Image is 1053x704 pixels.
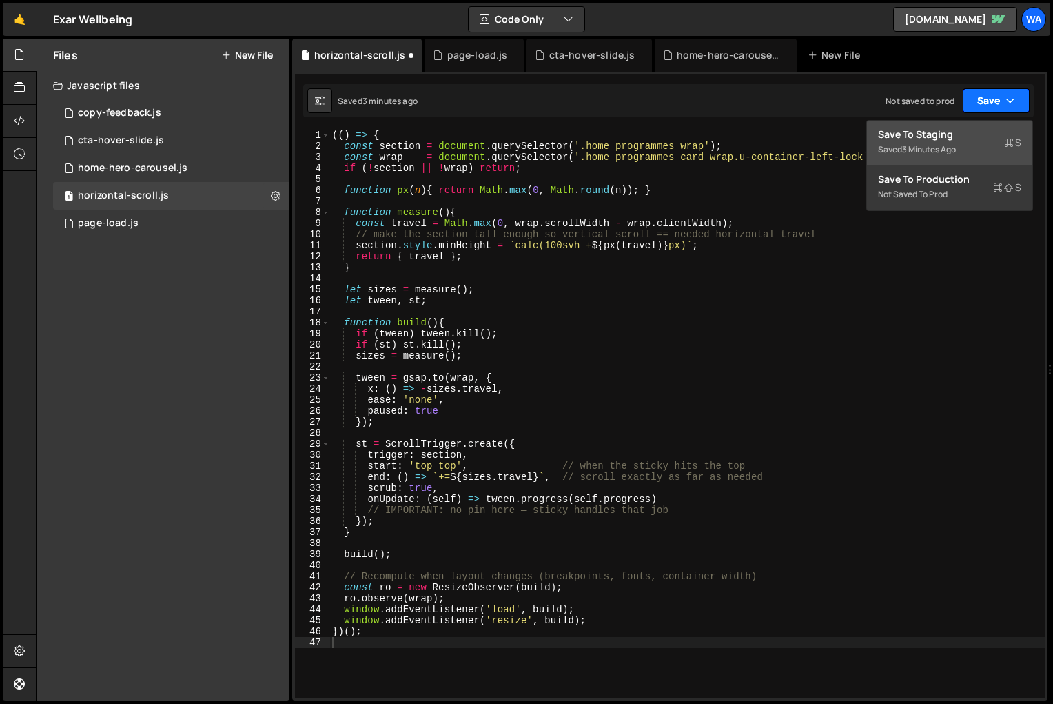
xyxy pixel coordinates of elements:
[295,483,330,494] div: 33
[295,571,330,582] div: 41
[295,185,330,196] div: 6
[295,538,330,549] div: 38
[65,192,73,203] span: 1
[78,190,169,202] div: horizontal-scroll.js
[3,3,37,36] a: 🤙
[295,218,330,229] div: 9
[295,428,330,439] div: 28
[295,152,330,163] div: 3
[295,615,330,626] div: 45
[295,461,330,472] div: 31
[295,196,330,207] div: 7
[295,130,330,141] div: 1
[902,143,956,155] div: 3 minutes ago
[295,328,330,339] div: 19
[78,107,161,119] div: copy-feedback.js
[893,7,1017,32] a: [DOMAIN_NAME]
[53,99,289,127] div: 16122/43314.js
[295,295,330,306] div: 16
[1004,136,1021,150] span: S
[295,229,330,240] div: 10
[447,48,508,62] div: page-load.js
[295,439,330,450] div: 29
[221,50,273,61] button: New File
[37,72,289,99] div: Javascript files
[886,95,954,107] div: Not saved to prod
[295,361,330,372] div: 22
[295,472,330,483] div: 32
[295,350,330,361] div: 21
[867,121,1032,165] button: Save to StagingS Saved3 minutes ago
[867,165,1032,210] button: Save to ProductionS Not saved to prod
[295,240,330,251] div: 11
[295,560,330,571] div: 40
[295,383,330,394] div: 24
[469,7,584,32] button: Code Only
[295,163,330,174] div: 4
[993,181,1021,194] span: S
[314,48,405,62] div: horizontal-scroll.js
[677,48,780,62] div: home-hero-carousel.js
[549,48,635,62] div: cta-hover-slide.js
[963,88,1030,113] button: Save
[295,604,330,615] div: 44
[878,141,1021,158] div: Saved
[295,450,330,461] div: 30
[295,262,330,273] div: 13
[295,174,330,185] div: 5
[295,505,330,516] div: 35
[295,284,330,295] div: 15
[295,593,330,604] div: 43
[295,306,330,317] div: 17
[295,626,330,637] div: 46
[295,549,330,560] div: 39
[295,494,330,505] div: 34
[338,95,418,107] div: Saved
[295,273,330,284] div: 14
[295,251,330,262] div: 12
[878,172,1021,186] div: Save to Production
[295,527,330,538] div: 37
[362,95,418,107] div: 3 minutes ago
[53,127,289,154] div: 16122/44019.js
[1021,7,1046,32] a: wa
[295,339,330,350] div: 20
[295,637,330,648] div: 47
[295,372,330,383] div: 23
[878,128,1021,141] div: Save to Staging
[295,405,330,416] div: 26
[295,582,330,593] div: 42
[295,516,330,527] div: 36
[295,416,330,428] div: 27
[295,141,330,152] div: 2
[295,207,330,218] div: 8
[53,154,289,182] div: 16122/43585.js
[295,394,330,405] div: 25
[808,48,866,62] div: New File
[53,182,289,210] div: 16122/45071.js
[78,162,187,174] div: home-hero-carousel.js
[878,186,1021,203] div: Not saved to prod
[78,217,139,230] div: page-load.js
[53,11,132,28] div: Exar Wellbeing
[53,48,78,63] h2: Files
[53,210,289,237] div: 16122/44105.js
[78,134,164,147] div: cta-hover-slide.js
[295,317,330,328] div: 18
